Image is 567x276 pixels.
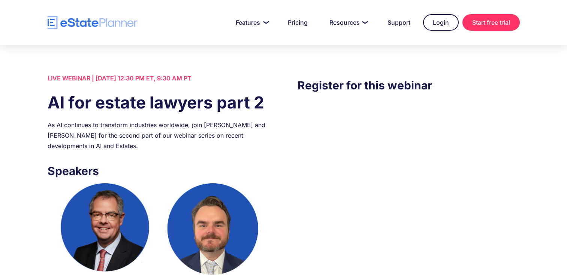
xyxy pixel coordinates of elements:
h1: AI for estate lawyers part 2 [48,91,269,114]
h3: Register for this webinar [298,77,519,94]
h3: Speakers [48,162,269,180]
a: Start free trial [462,14,520,31]
a: home [48,16,138,29]
div: As AI continues to transform industries worldwide, join [PERSON_NAME] and [PERSON_NAME] for the s... [48,120,269,151]
a: Support [378,15,419,30]
a: Resources [320,15,375,30]
a: Features [227,15,275,30]
a: Login [423,14,459,31]
iframe: Form 0 [298,109,519,236]
a: Pricing [279,15,317,30]
div: LIVE WEBINAR | [DATE] 12:30 PM ET, 9:30 AM PT [48,73,269,83]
